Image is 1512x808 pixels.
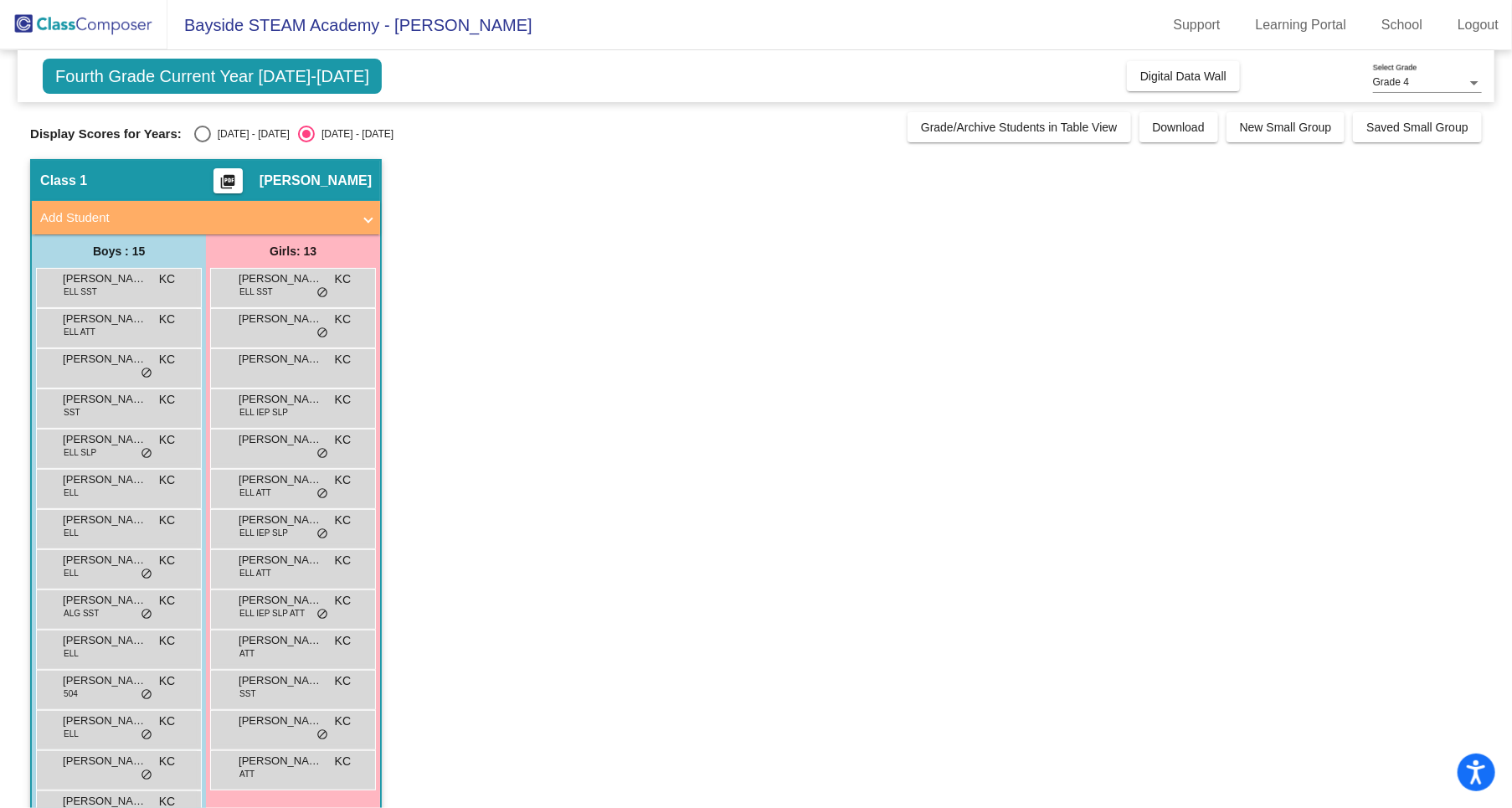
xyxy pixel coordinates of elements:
span: ELL ATT [239,567,271,579]
span: ATT [239,768,255,780]
span: KC [335,632,351,650]
span: [PERSON_NAME] [239,713,322,729]
span: [PERSON_NAME] [260,172,372,189]
span: [PERSON_NAME] [63,672,147,689]
span: do_not_disturb_alt [316,528,328,541]
button: Download [1139,112,1218,142]
span: do_not_disturb_alt [316,487,328,501]
span: KC [159,431,175,449]
span: ELL [64,728,79,740]
mat-panel-title: Add Student [40,208,352,228]
div: Boys : 15 [32,234,206,268]
span: do_not_disturb_alt [316,327,328,340]
a: Support [1160,12,1234,39]
span: SST [64,406,80,419]
button: Print Students Details [213,168,243,193]
span: Grade/Archive Students in Table View [921,121,1118,134]
span: KC [335,351,351,368]
span: do_not_disturb_alt [141,688,152,702]
span: [PERSON_NAME] [239,311,322,327]
span: ELL SLP [64,446,96,459]
span: KC [159,753,175,770]
span: [PERSON_NAME] [239,512,322,528]
span: [PERSON_NAME] [PERSON_NAME] [63,713,147,729]
span: KC [335,471,351,489]
span: [PERSON_NAME] [239,351,322,368]
span: do_not_disturb_alt [141,447,152,461]
span: do_not_disturb_alt [141,367,152,380]
span: SST [239,687,255,700]
span: [PERSON_NAME] [63,351,147,368]
span: KC [335,512,351,529]
span: KC [335,270,351,288]
span: ELL IEP SLP [239,406,288,419]
a: School [1368,12,1436,39]
button: Digital Data Wall [1127,61,1240,91]
span: ELL ATT [239,486,271,499]
span: do_not_disturb_alt [316,286,328,300]
mat-radio-group: Select an option [194,126,393,142]
span: KC [335,431,351,449]
span: [PERSON_NAME] [239,471,322,488]
button: New Small Group [1227,112,1345,142]
div: Girls: 13 [206,234,380,268]
span: [PERSON_NAME] [239,552,322,569]
span: [PERSON_NAME] [239,672,322,689]
span: Bayside STEAM Academy - [PERSON_NAME] [167,12,532,39]
span: KC [159,311,175,328]
span: KC [335,672,351,690]
span: [PERSON_NAME] [239,391,322,408]
span: [PERSON_NAME] [63,270,147,287]
span: Fourth Grade Current Year [DATE]-[DATE] [43,59,382,94]
span: ELL IEP SLP ATT [239,607,305,620]
span: ELL [64,567,79,579]
span: do_not_disturb_alt [316,608,328,621]
span: do_not_disturb_alt [141,728,152,742]
div: [DATE] - [DATE] [211,126,290,142]
a: Learning Portal [1242,12,1360,39]
span: ELL IEP SLP [239,527,288,539]
span: [PERSON_NAME] [63,753,147,769]
button: Saved Small Group [1353,112,1481,142]
span: [PERSON_NAME] [63,592,147,609]
span: [PERSON_NAME] [63,391,147,408]
span: KC [159,552,175,569]
mat-icon: picture_as_pdf [218,173,238,197]
span: ELL [64,647,79,660]
button: Grade/Archive Students in Table View [908,112,1131,142]
span: [PERSON_NAME] [PERSON_NAME] [63,311,147,327]
span: ELL [64,486,79,499]
span: KC [335,713,351,730]
span: KC [335,311,351,328]
span: KC [159,391,175,409]
a: Logout [1444,12,1512,39]
span: KC [159,672,175,690]
span: KC [159,512,175,529]
span: KC [159,592,175,610]
span: 504 [64,687,78,700]
span: KC [335,592,351,610]
span: [PERSON_NAME] [63,632,147,649]
span: ELL SST [64,286,97,298]
span: Display Scores for Years: [30,126,182,142]
span: do_not_disturb_alt [316,447,328,461]
span: Digital Data Wall [1140,69,1227,83]
span: ELL [64,527,79,539]
span: [PERSON_NAME] [239,270,322,287]
span: do_not_disturb_alt [141,769,152,782]
span: KC [335,391,351,409]
span: Class 1 [40,172,87,189]
span: KC [335,552,351,569]
span: KC [335,753,351,770]
span: [PERSON_NAME] [PERSON_NAME] [239,632,322,649]
span: [PERSON_NAME] [63,471,147,488]
span: do_not_disturb_alt [316,728,328,742]
span: do_not_disturb_alt [141,568,152,581]
span: [PERSON_NAME] [239,431,322,448]
span: KC [159,471,175,489]
span: do_not_disturb_alt [141,608,152,621]
span: ELL SST [239,286,273,298]
span: Saved Small Group [1366,121,1468,134]
div: [DATE] - [DATE] [315,126,393,142]
span: New Small Group [1240,121,1332,134]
